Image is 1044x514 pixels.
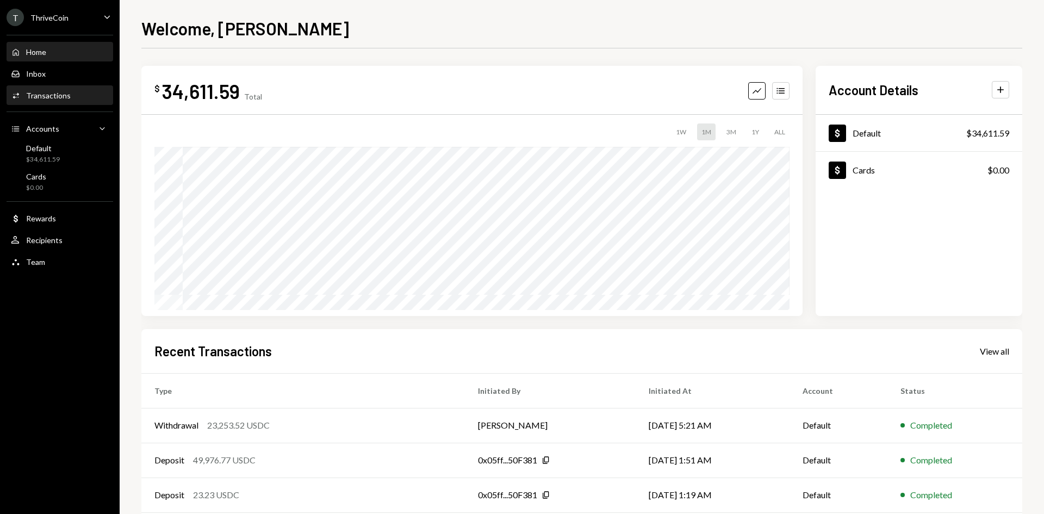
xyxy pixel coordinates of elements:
a: Cards$0.00 [7,169,113,195]
a: Home [7,42,113,61]
a: Inbox [7,64,113,83]
div: Withdrawal [154,419,198,432]
a: Transactions [7,85,113,105]
div: Default [26,144,60,153]
a: Default$34,611.59 [816,115,1022,151]
h1: Welcome, [PERSON_NAME] [141,17,349,39]
td: [DATE] 5:21 AM [636,408,790,443]
div: Rewards [26,214,56,223]
div: Deposit [154,454,184,467]
h2: Recent Transactions [154,342,272,360]
a: Rewards [7,208,113,228]
h2: Account Details [829,81,918,99]
div: $34,611.59 [966,127,1009,140]
div: Completed [910,488,952,501]
div: $34,611.59 [26,155,60,164]
td: Default [790,443,887,478]
th: Status [887,373,1022,408]
a: Cards$0.00 [816,152,1022,188]
a: Recipients [7,230,113,250]
div: 3M [722,123,741,140]
div: Deposit [154,488,184,501]
td: [PERSON_NAME] [465,408,635,443]
div: Completed [910,419,952,432]
div: Cards [853,165,875,175]
div: 1W [672,123,691,140]
div: 0x05ff...50F381 [478,454,537,467]
div: 49,976.77 USDC [193,454,256,467]
div: Cards [26,172,46,181]
div: 23,253.52 USDC [207,419,270,432]
div: $0.00 [987,164,1009,177]
div: $ [154,83,160,94]
a: Default$34,611.59 [7,140,113,166]
td: Default [790,478,887,512]
div: Accounts [26,124,59,133]
td: [DATE] 1:19 AM [636,478,790,512]
th: Initiated By [465,373,635,408]
a: Accounts [7,119,113,138]
td: Default [790,408,887,443]
div: Inbox [26,69,46,78]
div: Completed [910,454,952,467]
a: Team [7,252,113,271]
div: Team [26,257,45,267]
div: Default [853,128,881,138]
div: View all [980,346,1009,357]
div: Recipients [26,236,63,245]
div: 0x05ff...50F381 [478,488,537,501]
div: Transactions [26,91,71,100]
div: $0.00 [26,183,46,193]
div: Home [26,47,46,57]
div: 34,611.59 [162,79,240,103]
a: View all [980,345,1009,357]
div: 1M [697,123,716,140]
th: Account [790,373,887,408]
th: Type [141,373,465,408]
div: ThriveCoin [30,13,69,22]
div: 23.23 USDC [193,488,239,501]
th: Initiated At [636,373,790,408]
div: ALL [770,123,790,140]
td: [DATE] 1:51 AM [636,443,790,478]
div: 1Y [747,123,763,140]
div: T [7,9,24,26]
div: Total [244,92,262,101]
